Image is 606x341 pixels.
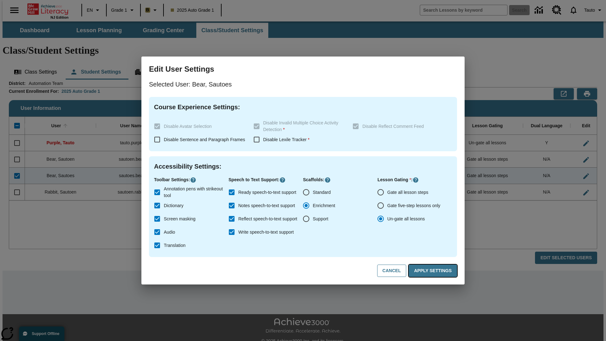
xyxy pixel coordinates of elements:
[149,79,457,89] p: Selected User: Bear, Sautoes
[151,120,248,133] label: These settings are specific to individual classes. To see these settings or make changes, please ...
[387,202,440,209] span: Gate five-step lessons only
[190,177,196,183] button: Click here to know more about
[238,202,295,209] span: Notes speech-to-text support
[324,177,331,183] button: Click here to know more about
[164,202,183,209] span: Dictionary
[413,177,419,183] button: Click here to know more about
[409,265,457,277] button: Apply Settings
[313,202,335,209] span: Enrichment
[279,177,286,183] button: Click here to know more about
[377,265,406,277] button: Cancel
[164,216,195,222] span: Screen masking
[303,176,377,183] p: Scaffolds :
[154,161,452,171] h4: Accessibility Settings :
[263,137,310,142] span: Disable Lexile Tracker
[238,216,297,222] span: Reflect speech-to-text support
[250,120,348,133] label: These settings are specific to individual classes. To see these settings or make changes, please ...
[229,176,303,183] p: Speech to Text Support :
[387,216,425,222] span: Un-gate all lessons
[164,124,212,129] span: Disable Avatar Selection
[362,124,424,129] span: Disable Reflect Comment Feed
[164,186,223,199] span: Annotation pens with strikeout tool
[149,64,457,74] h3: Edit User Settings
[263,120,338,132] span: Disable Invalid Multiple Choice Activity Detection
[313,216,328,222] span: Support
[313,189,331,196] span: Standard
[349,120,447,133] label: These settings are specific to individual classes. To see these settings or make changes, please ...
[164,229,175,236] span: Audio
[238,229,294,236] span: Write speech-to-text support
[164,137,245,142] span: Disable Sentence and Paragraph Frames
[377,176,452,183] p: Lesson Gating :
[387,189,428,196] span: Gate all lesson steps
[238,189,296,196] span: Ready speech-to-text support
[164,242,186,249] span: Translation
[154,176,229,183] p: Toolbar Settings :
[154,102,452,112] h4: Course Experience Settings :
